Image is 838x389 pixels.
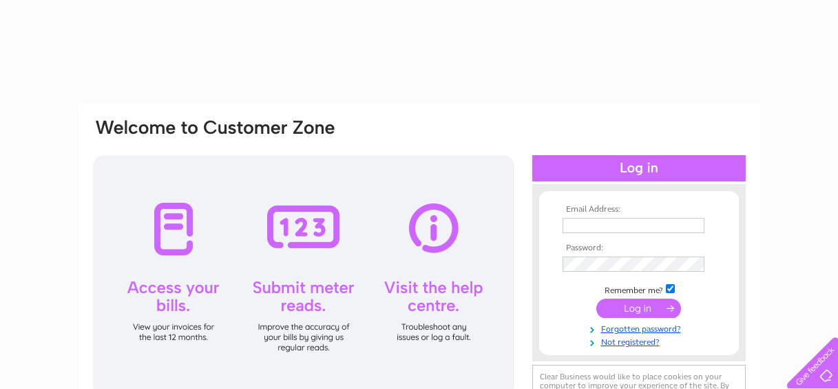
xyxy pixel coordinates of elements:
[559,282,719,296] td: Remember me?
[559,243,719,253] th: Password:
[559,205,719,215] th: Email Address:
[563,335,719,348] a: Not registered?
[596,299,681,318] input: Submit
[563,321,719,335] a: Forgotten password?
